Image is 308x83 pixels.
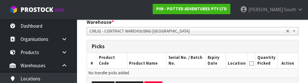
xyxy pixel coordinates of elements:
span: ProStock [21,5,53,14]
img: cube-alt.png [10,5,18,14]
span: [PERSON_NAME] [248,6,283,13]
strong: P09 - POTTED ADVENTURES PTY LTD [156,6,227,12]
th: Location [226,53,248,68]
th: Expiry Date [206,53,226,68]
small: WMS [55,7,64,13]
span: South [284,6,296,13]
a: P09 - POTTED ADVENTURES PTY LTD [153,4,230,14]
th: Serial No. / Batch No. [167,53,206,68]
th: Action [278,53,298,68]
label: Warehouse [87,19,114,25]
th: Product Code [97,53,127,68]
h3: Picks [92,43,293,50]
span: CWL01 - CONTRACT WAREHOUSING [GEOGRAPHIC_DATA] [90,27,286,35]
td: No transfer picks added. [87,68,298,78]
th: Quantity Picked [256,53,278,68]
th: Product Name [127,53,167,68]
th: # [87,53,97,68]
